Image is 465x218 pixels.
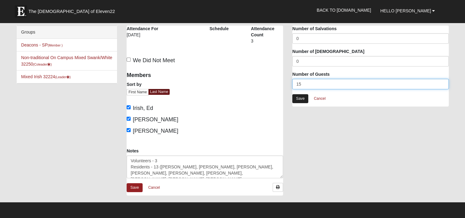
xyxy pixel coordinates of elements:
a: Last Name [148,89,170,95]
div: [DATE] [127,32,159,42]
label: Sort by [127,81,141,87]
input: [PERSON_NAME] [127,128,131,132]
a: The [DEMOGRAPHIC_DATA] of Eleven22 [12,2,135,18]
a: First Name [127,89,149,95]
h4: Members [127,72,200,79]
a: Mixed Irish 32224(Leader) [21,74,71,79]
a: Print Attendance Roster [273,183,283,192]
textarea: Volunteers - 3 Residents - 13 ([PERSON_NAME], [PERSON_NAME], [PERSON_NAME], [PERSON_NAME], [PERSO... [127,155,283,178]
span: We Did Not Meet [133,57,175,63]
span: Irish, Ed [133,105,153,111]
a: Cancel [144,183,164,192]
a: Save [127,183,143,192]
input: We Did Not Meet [127,58,131,62]
label: Number of Salvations [292,26,337,32]
span: [PERSON_NAME] [133,116,178,123]
span: [PERSON_NAME] [133,128,178,134]
label: Number of [DEMOGRAPHIC_DATA] [292,48,364,54]
div: Groups [17,26,117,39]
span: The [DEMOGRAPHIC_DATA] of Eleven22 [29,8,115,14]
small: (Coleader ) [33,63,52,66]
small: (Leader ) [55,75,71,79]
a: Non-traditional On Campus Mixed Swank/White 32250(Coleader) [21,55,112,67]
label: Notes [127,148,139,154]
label: Number of Guests [292,71,329,77]
a: Cancel [310,94,329,103]
a: Save [292,94,308,103]
img: Eleven22 logo [15,5,27,18]
input: [PERSON_NAME] [127,117,131,121]
span: Hello [PERSON_NAME] [380,8,431,13]
label: Schedule [210,26,229,32]
div: 3 [251,38,283,48]
input: Irish, Ed [127,105,131,109]
a: Hello [PERSON_NAME] [376,3,439,18]
a: Deacons - SP(Member ) [21,42,63,47]
label: Attendance Count [251,26,283,38]
a: Back to [DOMAIN_NAME] [312,2,376,18]
label: Attendance For [127,26,158,32]
small: (Member ) [48,43,62,47]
